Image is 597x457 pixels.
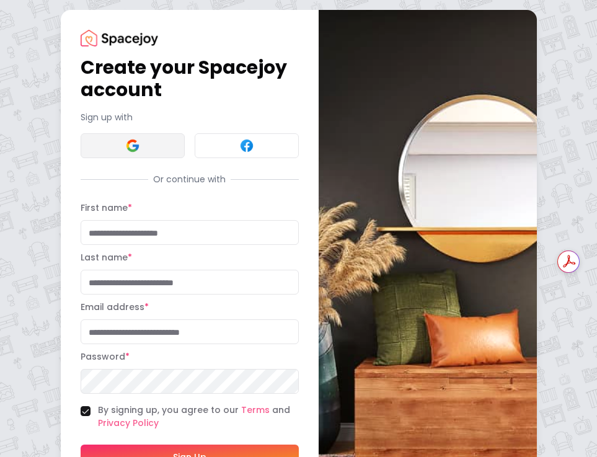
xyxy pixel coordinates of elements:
img: Facebook signin [239,138,254,153]
h1: Create your Spacejoy account [81,56,299,101]
label: Last name [81,251,132,264]
a: Privacy Policy [98,417,159,429]
label: By signing up, you agree to our and [98,404,299,430]
img: Spacejoy Logo [81,30,158,47]
label: Password [81,350,130,363]
label: First name [81,202,132,214]
label: Email address [81,301,149,313]
span: Or continue with [148,173,231,185]
img: Google signin [125,138,140,153]
a: Terms [241,404,270,416]
p: Sign up with [81,111,299,123]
